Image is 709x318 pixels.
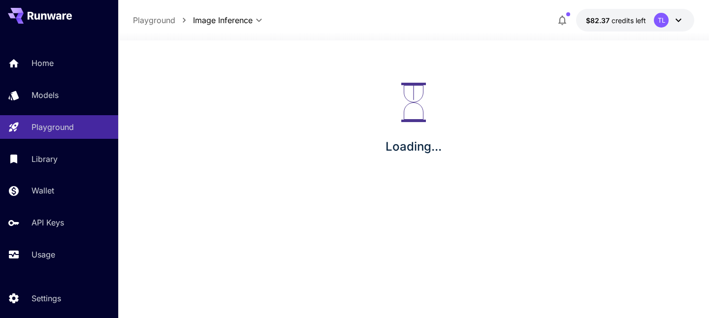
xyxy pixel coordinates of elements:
p: API Keys [32,217,64,228]
p: Home [32,57,54,69]
p: Library [32,153,58,165]
p: Usage [32,249,55,260]
a: Playground [133,14,175,26]
p: Wallet [32,185,54,196]
p: Playground [32,121,74,133]
span: credits left [612,16,646,25]
div: TL [654,13,669,28]
span: Image Inference [193,14,253,26]
p: Loading... [386,138,442,156]
button: $82.36718TL [576,9,694,32]
div: $82.36718 [586,15,646,26]
nav: breadcrumb [133,14,193,26]
p: Settings [32,292,61,304]
span: $82.37 [586,16,612,25]
p: Models [32,89,59,101]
